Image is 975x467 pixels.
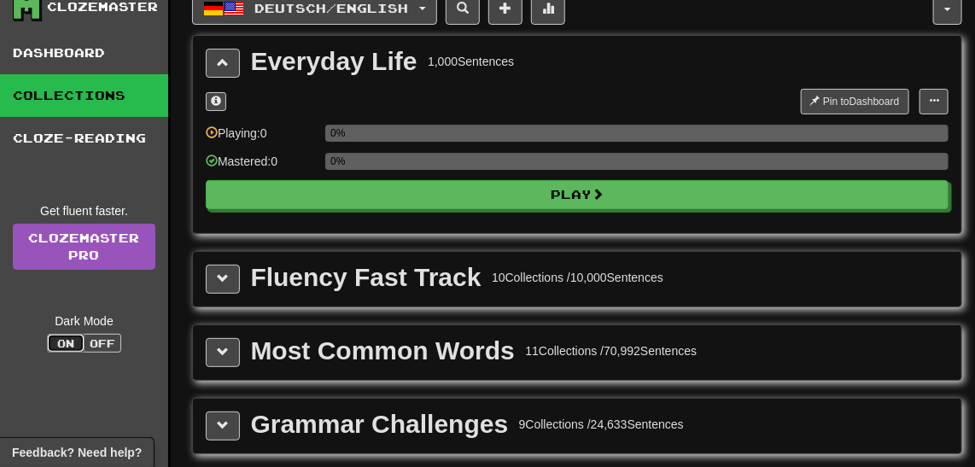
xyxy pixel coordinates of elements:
button: Off [84,334,121,353]
div: Most Common Words [251,338,515,364]
div: 10 Collections / 10,000 Sentences [492,269,663,286]
div: 11 Collections / 70,992 Sentences [525,342,697,359]
button: On [47,334,85,353]
button: Play [206,180,949,209]
div: Fluency Fast Track [251,265,482,290]
div: 1,000 Sentences [428,53,514,70]
div: Playing: 0 [206,125,317,153]
span: Deutsch / English [255,1,409,15]
span: Open feedback widget [12,444,142,461]
div: 9 Collections / 24,633 Sentences [519,416,684,433]
div: Dark Mode [13,312,155,330]
button: Pin toDashboard [801,89,909,114]
div: Get fluent faster. [13,202,155,219]
div: Mastered: 0 [206,153,317,181]
a: ClozemasterPro [13,224,155,270]
div: Grammar Challenges [251,412,509,437]
div: Everyday Life [251,49,417,74]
